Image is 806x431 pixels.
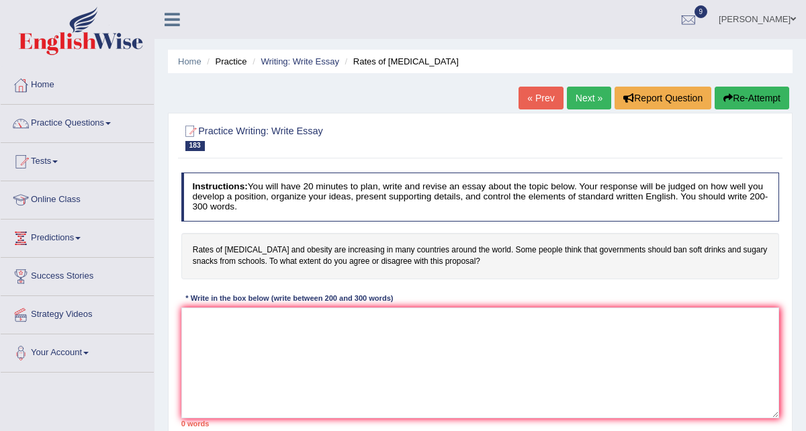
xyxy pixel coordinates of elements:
[178,56,201,66] a: Home
[181,293,398,305] div: * Write in the box below (write between 200 and 300 words)
[181,173,780,221] h4: You will have 20 minutes to plan, write and revise an essay about the topic below. Your response ...
[519,87,563,109] a: « Prev
[1,220,154,253] a: Predictions
[261,56,339,66] a: Writing: Write Essay
[204,55,247,68] li: Practice
[1,334,154,368] a: Your Account
[342,55,459,68] li: Rates of [MEDICAL_DATA]
[1,258,154,291] a: Success Stories
[181,233,780,279] h4: Rates of [MEDICAL_DATA] and obesity are increasing in many countries around the world. Some peopl...
[567,87,611,109] a: Next »
[181,418,780,429] div: 0 words
[1,105,154,138] a: Practice Questions
[615,87,711,109] button: Report Question
[185,141,205,151] span: 183
[1,66,154,100] a: Home
[181,123,552,151] h2: Practice Writing: Write Essay
[192,181,247,191] b: Instructions:
[715,87,789,109] button: Re-Attempt
[695,5,708,18] span: 9
[1,143,154,177] a: Tests
[1,296,154,330] a: Strategy Videos
[1,181,154,215] a: Online Class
